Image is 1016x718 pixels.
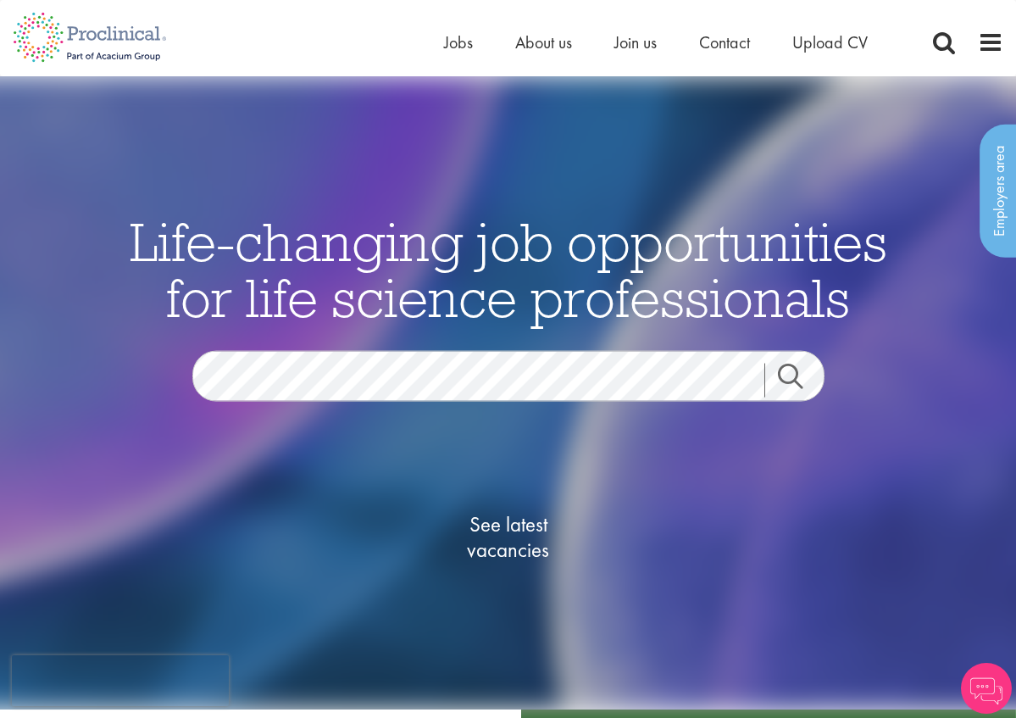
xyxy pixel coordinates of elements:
a: Job search submit button [764,363,837,397]
a: Jobs [444,31,473,53]
span: See latest vacancies [424,511,593,562]
a: Contact [699,31,750,53]
a: Join us [614,31,657,53]
a: Upload CV [792,31,868,53]
a: See latestvacancies [424,443,593,630]
iframe: reCAPTCHA [12,655,229,706]
span: Life-changing job opportunities for life science professionals [130,207,887,331]
a: About us [515,31,572,53]
img: Chatbot [961,663,1012,714]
